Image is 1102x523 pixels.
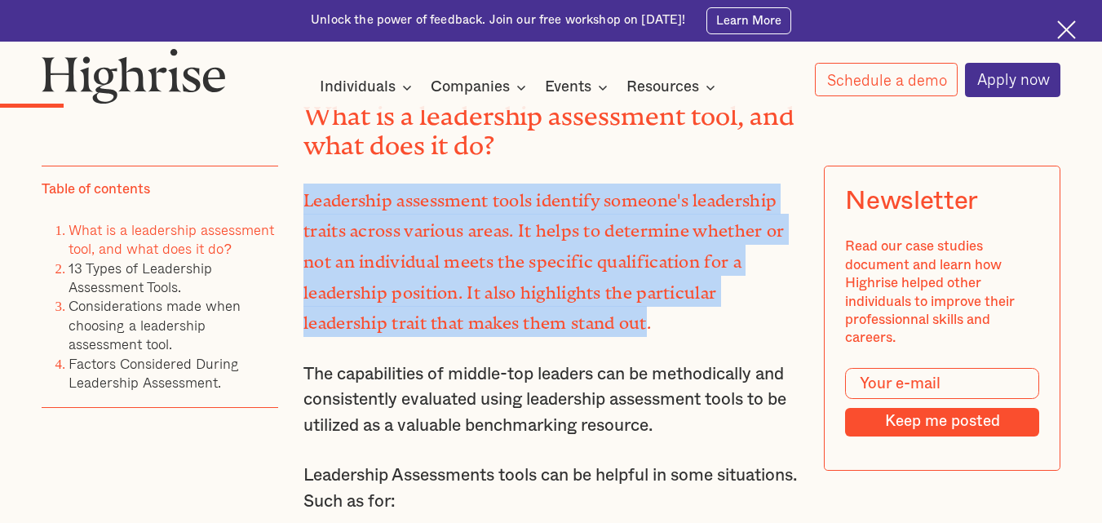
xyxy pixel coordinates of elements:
h2: What is a leadership assessment tool, and what does it do? [303,95,799,154]
div: Table of contents [42,180,150,198]
div: Resources [626,78,699,97]
form: Modal Form [845,368,1039,437]
p: Leadership Assessments tools can be helpful in some situations. Such as for: [303,463,799,514]
div: Companies [431,78,531,97]
a: Apply now [965,63,1061,97]
div: Individuals [320,78,417,97]
strong: Leadership assessment tools identify someone's leadership traits across various areas. It helps t... [303,191,784,325]
img: Highrise logo [42,48,226,104]
div: Companies [431,78,510,97]
div: Unlock the power of feedback. Join our free workshop on [DATE]! [311,12,685,29]
a: Considerations made when choosing a leadership assessment tool. [69,295,241,355]
a: What is a leadership assessment tool, and what does it do? [69,218,274,259]
div: Resources [626,78,720,97]
div: Newsletter [845,187,978,217]
a: Factors Considered During Leadership Assessment. [69,352,239,393]
a: 13 Types of Leadership Assessment Tools. [69,256,212,297]
input: Keep me posted [845,408,1039,437]
a: Learn More [706,7,791,34]
img: Cross icon [1057,20,1076,39]
div: Events [545,78,591,97]
div: Read our case studies document and learn how Highrise helped other individuals to improve their p... [845,237,1039,348]
input: Your e-mail [845,368,1039,399]
p: The capabilities of middle-top leaders can be methodically and consistently evaluated using leade... [303,361,799,439]
div: Events [545,78,613,97]
div: Individuals [320,78,396,97]
a: Schedule a demo [815,63,958,96]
